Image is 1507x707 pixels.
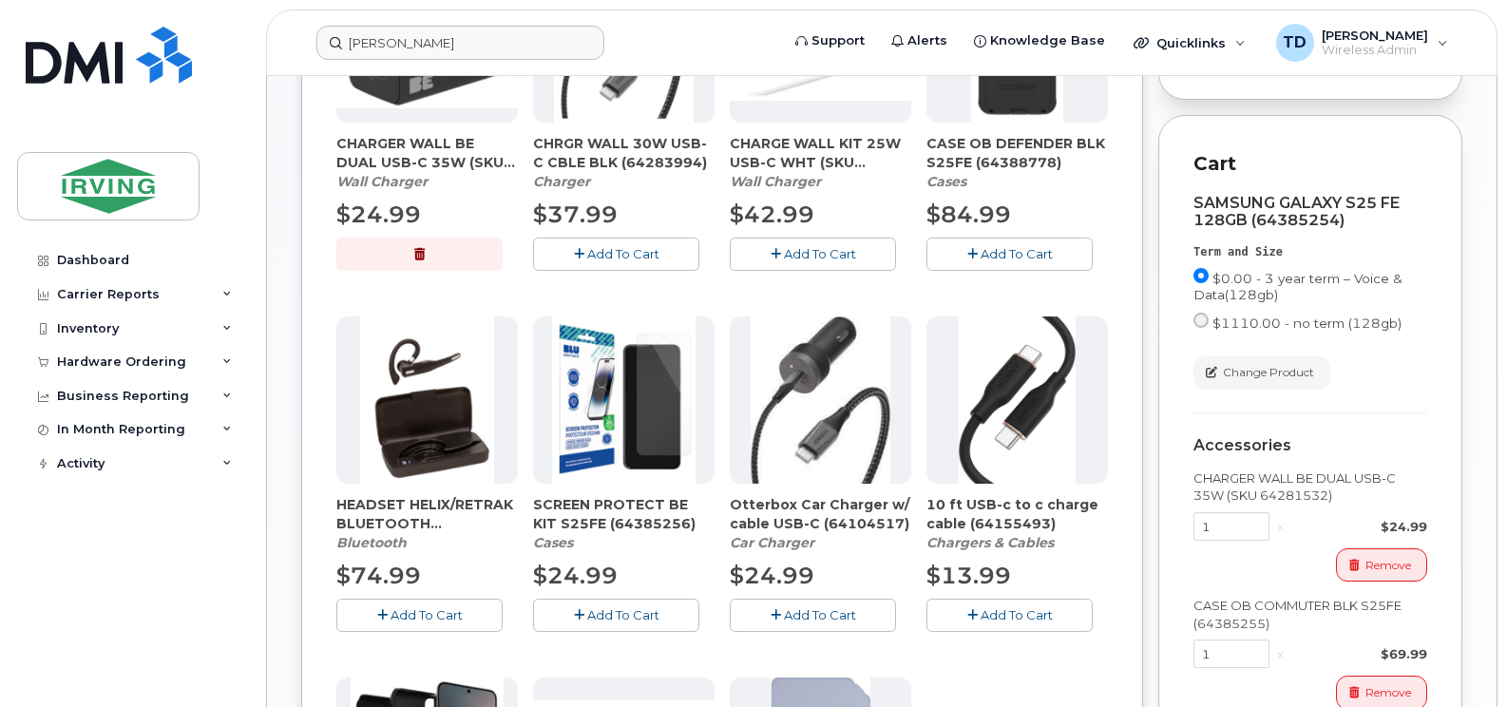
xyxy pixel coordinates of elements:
p: Cart [1193,150,1427,178]
span: Add To Cart [784,246,856,261]
div: CHARGE WALL KIT 25W USB-C WHT (SKU 64287309) [730,134,911,191]
span: Add To Cart [391,607,463,622]
img: ACCUS210715h8yE8.jpg [959,316,1077,484]
span: Add To Cart [587,246,659,261]
span: $74.99 [336,562,421,589]
a: Support [782,22,878,60]
span: 10 ft USB-c to c charge cable (64155493) [926,495,1108,533]
span: $24.99 [730,562,814,589]
a: Knowledge Base [961,22,1118,60]
span: $13.99 [926,562,1011,589]
input: $0.00 - 3 year term – Voice & Data(128gb) [1193,268,1209,283]
span: CHARGE WALL KIT 25W USB-C WHT (SKU 64287309) [730,134,911,172]
span: CHARGER WALL BE DUAL USB-C 35W (SKU 64281532) [336,134,518,172]
span: Add To Cart [587,607,659,622]
span: Knowledge Base [990,31,1105,50]
button: Add To Cart [533,238,699,271]
img: download.png [360,316,495,484]
div: $69.99 [1291,645,1427,663]
button: Add To Cart [533,599,699,632]
span: $24.99 [336,201,421,228]
em: Wall Charger [336,173,428,190]
div: Accessories [1193,437,1427,454]
span: Change Product [1223,364,1314,381]
em: Cases [926,173,966,190]
div: CHARGER WALL BE DUAL USB-C 35W (SKU 64281532) [336,134,518,191]
em: Wall Charger [730,173,821,190]
span: $84.99 [926,201,1011,228]
div: 10 ft USB-c to c charge cable (64155493) [926,495,1108,552]
div: CASE OB COMMUTER BLK S25FE (64385255) [1193,597,1427,632]
span: $42.99 [730,201,814,228]
div: $24.99 [1291,518,1427,536]
span: $24.99 [533,562,618,589]
span: HEADSET HELIX/RETRAK BLUETOOTH (64254889) [336,495,518,533]
button: Remove [1336,548,1427,582]
span: Support [811,31,865,50]
span: Add To Cart [784,607,856,622]
button: Change Product [1193,356,1330,390]
span: $37.99 [533,201,618,228]
em: Charger [533,173,590,190]
button: Add To Cart [926,238,1093,271]
button: Add To Cart [926,599,1093,632]
span: $0.00 - 3 year term – Voice & Data(128gb) [1193,271,1402,302]
span: Remove [1365,557,1411,574]
button: Add To Cart [730,238,896,271]
input: $1110.00 - no term (128gb) [1193,313,1209,328]
div: CHARGER WALL BE DUAL USB-C 35W (SKU 64281532) [1193,469,1427,505]
div: x [1269,518,1291,536]
span: Add To Cart [981,246,1053,261]
div: HEADSET HELIX/RETRAK BLUETOOTH (64254889) [336,495,518,552]
span: [PERSON_NAME] [1322,28,1428,43]
span: Wireless Admin [1322,43,1428,58]
span: SCREEN PROTECT BE KIT S25FE (64385256) [533,495,715,533]
input: Find something... [316,26,604,60]
span: Otterbox Car Charger w/ cable USB-C (64104517) [730,495,911,533]
span: CASE OB DEFENDER BLK S25FE (64388778) [926,134,1108,172]
div: Quicklinks [1120,24,1259,62]
img: download.jpg [751,316,890,484]
div: Term and Size [1193,244,1427,260]
em: Car Charger [730,534,814,551]
a: Alerts [878,22,961,60]
span: Add To Cart [981,607,1053,622]
div: SAMSUNG GALAXY S25 FE 128GB (64385254) [1193,195,1427,229]
span: CHRGR WALL 30W USB-C CBLE BLK (64283994) [533,134,715,172]
em: Chargers & Cables [926,534,1054,551]
em: Bluetooth [336,534,407,551]
div: SCREEN PROTECT BE KIT S25FE (64385256) [533,495,715,552]
div: CHRGR WALL 30W USB-C CBLE BLK (64283994) [533,134,715,191]
div: x [1269,645,1291,663]
span: Alerts [907,31,947,50]
div: CASE OB DEFENDER BLK S25FE (64388778) [926,134,1108,191]
button: Add To Cart [730,599,896,632]
img: image-20250915-161621.png [552,316,696,484]
span: TD [1283,31,1307,54]
div: Otterbox Car Charger w/ cable USB-C (64104517) [730,495,911,552]
span: $1110.00 - no term (128gb) [1212,315,1402,331]
span: Quicklinks [1156,35,1226,50]
div: Tricia Downard [1263,24,1461,62]
button: Add To Cart [336,599,503,632]
em: Cases [533,534,573,551]
span: Remove [1365,684,1411,701]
